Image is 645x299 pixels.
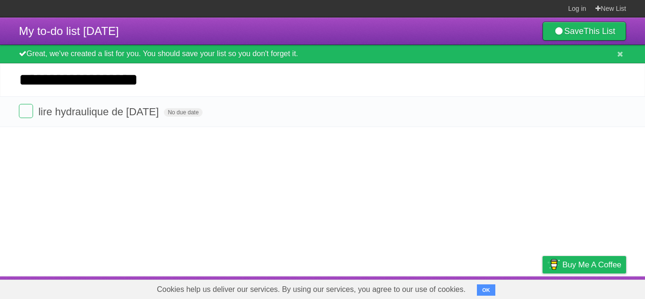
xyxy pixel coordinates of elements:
span: Cookies help us deliver our services. By using our services, you agree to our use of cookies. [147,280,475,299]
button: OK [477,284,495,296]
span: My to-do list [DATE] [19,25,119,37]
a: Developers [448,279,486,297]
span: No due date [164,108,202,117]
a: Suggest a feature [567,279,626,297]
b: This List [584,26,615,36]
a: Buy me a coffee [543,256,626,273]
img: Buy me a coffee [547,256,560,273]
span: lire hydraulique de [DATE] [38,106,161,118]
a: SaveThis List [543,22,626,41]
span: Buy me a coffee [562,256,621,273]
a: Privacy [530,279,555,297]
a: About [417,279,437,297]
a: Terms [498,279,519,297]
label: Done [19,104,33,118]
